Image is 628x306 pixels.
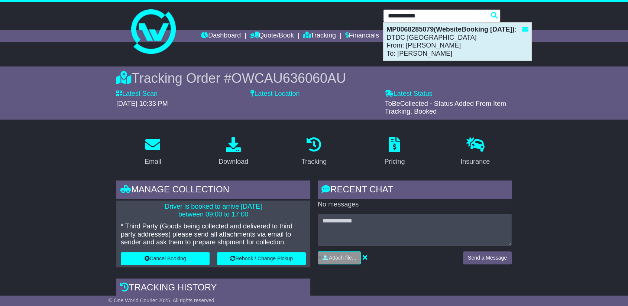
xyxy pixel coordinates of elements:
label: Latest Location [250,90,300,98]
div: Pricing [384,157,405,167]
div: Tracking [301,157,327,167]
div: Insurance [460,157,490,167]
a: Quote/Book [250,30,294,42]
a: Pricing [379,134,410,169]
a: Tracking [297,134,331,169]
a: Financials [345,30,379,42]
button: Cancel Booking [121,252,210,265]
button: Rebook / Change Pickup [217,252,306,265]
div: Email [145,157,161,167]
div: Manage collection [116,180,310,201]
div: Download [218,157,248,167]
a: Tracking [303,30,336,42]
div: RECENT CHAT [318,180,512,201]
div: Tracking Order # [116,70,512,86]
p: No messages [318,201,512,209]
label: Latest Status [385,90,433,98]
a: Dashboard [201,30,241,42]
label: Latest Scan [116,90,158,98]
p: * Third Party (Goods being collected and delivered to third party addresses) please send all atta... [121,222,306,247]
span: ToBeCollected - Status Added From Item Tracking. Booked [385,100,506,115]
button: Send a Message [463,251,512,264]
span: OWCAU636060AU [232,71,346,86]
strong: MP0068285079(WebsiteBooking [DATE]) [386,26,514,33]
div: Tracking history [116,279,310,299]
a: Email [140,134,166,169]
span: [DATE] 10:33 PM [116,100,168,107]
div: : DTDC [GEOGRAPHIC_DATA] From: [PERSON_NAME] To: [PERSON_NAME] [383,23,531,61]
a: Download [214,134,253,169]
p: Driver is booked to arrive [DATE] between 09:00 to 17:00 [121,203,306,219]
a: Insurance [456,134,495,169]
span: © One World Courier 2025. All rights reserved. [109,297,216,303]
